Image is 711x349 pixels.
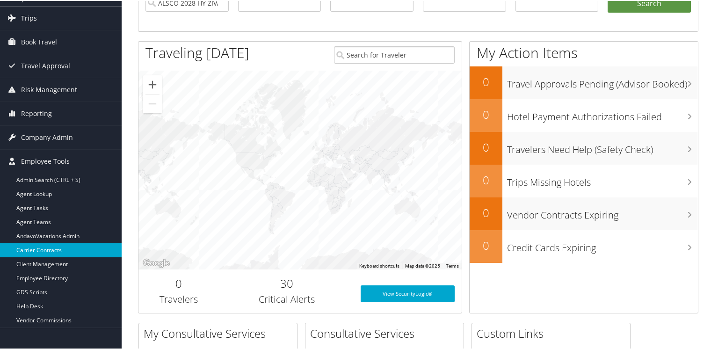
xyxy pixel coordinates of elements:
[470,204,502,220] h2: 0
[334,45,455,63] input: Search for Traveler
[470,98,698,131] a: 0Hotel Payment Authorizations Failed
[21,101,52,124] span: Reporting
[21,125,73,148] span: Company Admin
[361,284,454,301] a: View SecurityLogic®
[470,106,502,122] h2: 0
[21,6,37,29] span: Trips
[507,72,698,90] h3: Travel Approvals Pending (Advisor Booked)
[446,262,459,268] a: Terms (opens in new tab)
[141,256,172,269] a: Open this area in Google Maps (opens a new window)
[143,74,162,93] button: Zoom in
[143,94,162,112] button: Zoom out
[145,292,212,305] h3: Travelers
[507,203,698,221] h3: Vendor Contracts Expiring
[507,138,698,155] h3: Travelers Need Help (Safety Check)
[145,42,249,62] h1: Traveling [DATE]
[405,262,440,268] span: Map data ©2025
[310,325,464,341] h2: Consultative Services
[141,256,172,269] img: Google
[226,275,347,291] h2: 30
[470,138,502,154] h2: 0
[226,292,347,305] h3: Critical Alerts
[21,77,77,101] span: Risk Management
[470,164,698,196] a: 0Trips Missing Hotels
[144,325,297,341] h2: My Consultative Services
[21,29,57,53] span: Book Travel
[477,325,630,341] h2: Custom Links
[470,171,502,187] h2: 0
[470,237,502,253] h2: 0
[21,53,70,77] span: Travel Approval
[470,196,698,229] a: 0Vendor Contracts Expiring
[470,131,698,164] a: 0Travelers Need Help (Safety Check)
[470,229,698,262] a: 0Credit Cards Expiring
[470,73,502,89] h2: 0
[507,236,698,254] h3: Credit Cards Expiring
[359,262,399,269] button: Keyboard shortcuts
[507,105,698,123] h3: Hotel Payment Authorizations Failed
[145,275,212,291] h2: 0
[470,42,698,62] h1: My Action Items
[21,149,70,172] span: Employee Tools
[507,170,698,188] h3: Trips Missing Hotels
[470,65,698,98] a: 0Travel Approvals Pending (Advisor Booked)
